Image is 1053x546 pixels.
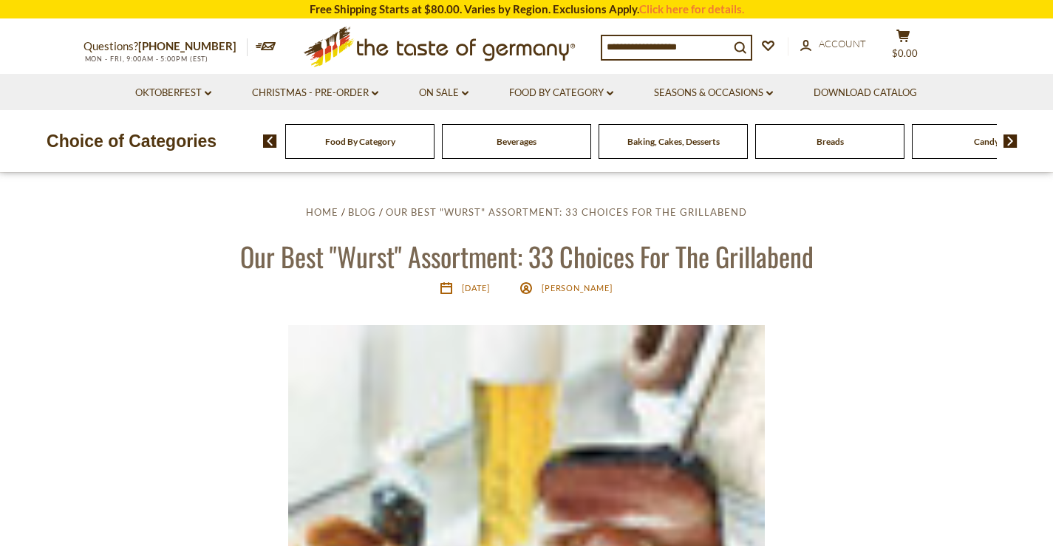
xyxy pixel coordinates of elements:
[84,55,209,63] span: MON - FRI, 9:00AM - 5:00PM (EST)
[509,85,613,101] a: Food By Category
[135,85,211,101] a: Oktoberfest
[263,134,277,148] img: previous arrow
[1003,134,1018,148] img: next arrow
[138,39,236,52] a: [PHONE_NUMBER]
[639,2,744,16] a: Click here for details.
[819,38,866,50] span: Account
[419,85,468,101] a: On Sale
[800,36,866,52] a: Account
[814,85,917,101] a: Download Catalog
[817,136,844,147] a: Breads
[882,29,926,66] button: $0.00
[627,136,720,147] a: Baking, Cakes, Desserts
[348,206,376,218] a: Blog
[46,239,1007,273] h1: Our Best "Wurst" Assortment: 33 Choices For The Grillabend
[654,85,773,101] a: Seasons & Occasions
[386,206,747,218] a: Our Best "Wurst" Assortment: 33 Choices For The Grillabend
[974,136,999,147] a: Candy
[542,283,613,293] span: [PERSON_NAME]
[84,37,248,56] p: Questions?
[892,47,918,59] span: $0.00
[497,136,536,147] a: Beverages
[462,283,490,293] time: [DATE]
[306,206,338,218] a: Home
[325,136,395,147] a: Food By Category
[252,85,378,101] a: Christmas - PRE-ORDER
